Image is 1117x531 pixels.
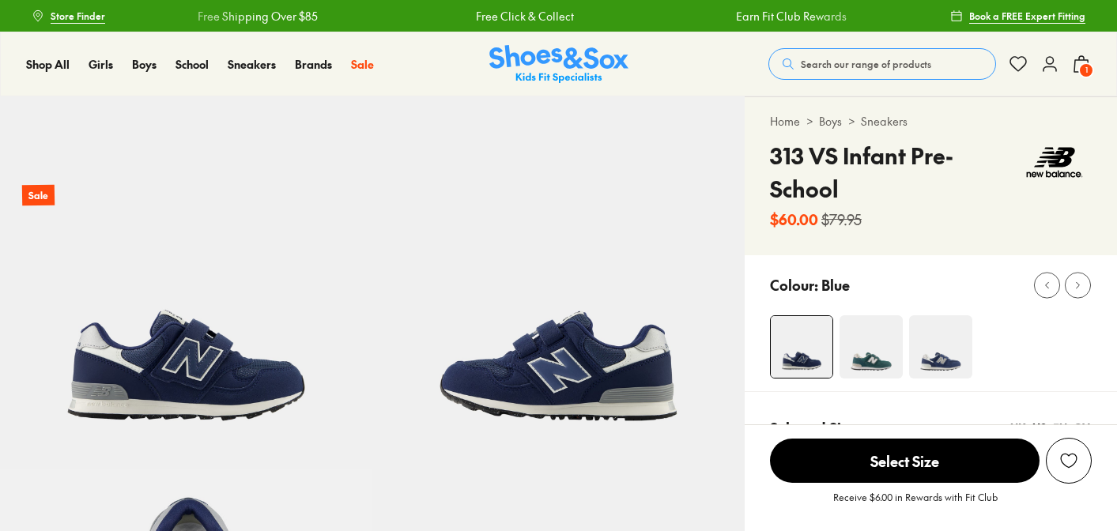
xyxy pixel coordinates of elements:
[861,113,908,130] a: Sneakers
[351,56,374,72] span: Sale
[132,56,157,73] a: Boys
[771,316,832,378] img: 4-498972_1
[770,113,1092,130] div: > >
[89,56,113,72] span: Girls
[132,56,157,72] span: Boys
[489,45,628,84] img: SNS_Logo_Responsive.svg
[372,96,745,469] img: 5-498973_1
[770,113,800,130] a: Home
[22,185,55,206] p: Sale
[768,48,996,80] button: Search our range of products
[821,209,862,230] s: $79.95
[909,315,972,378] img: 4-551739_1
[32,2,105,30] a: Store Finder
[489,45,628,84] a: Shoes & Sox
[351,56,374,73] a: Sale
[26,56,70,73] a: Shop All
[198,8,318,24] a: Free Shipping Over $85
[1074,420,1092,436] div: CM
[1053,420,1067,436] div: EU
[228,56,276,73] a: Sneakers
[175,56,209,72] span: School
[833,490,998,518] p: Receive $6.00 in Rewards with Fit Club
[819,113,842,130] a: Boys
[1078,62,1094,78] span: 1
[295,56,332,72] span: Brands
[1032,420,1047,436] div: US
[228,56,276,72] span: Sneakers
[51,9,105,23] span: Store Finder
[736,8,847,24] a: Earn Fit Club Rewards
[950,2,1085,30] a: Book a FREE Expert Fitting
[1046,438,1092,484] button: Add to Wishlist
[770,439,1040,483] span: Select Size
[770,438,1040,484] button: Select Size
[770,209,818,230] b: $60.00
[770,139,1017,205] h4: 313 VS Infant Pre-School
[1010,420,1026,436] div: UK
[476,8,574,24] a: Free Click & Collect
[821,274,850,296] p: Blue
[770,417,860,439] p: Selected Size:
[295,56,332,73] a: Brands
[770,274,818,296] p: Colour:
[26,56,70,72] span: Shop All
[1017,139,1092,186] img: Vendor logo
[969,9,1085,23] span: Book a FREE Expert Fitting
[175,56,209,73] a: School
[840,315,903,378] img: 4-551107_1
[1072,47,1091,81] button: 1
[89,56,113,73] a: Girls
[801,57,931,71] span: Search our range of products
